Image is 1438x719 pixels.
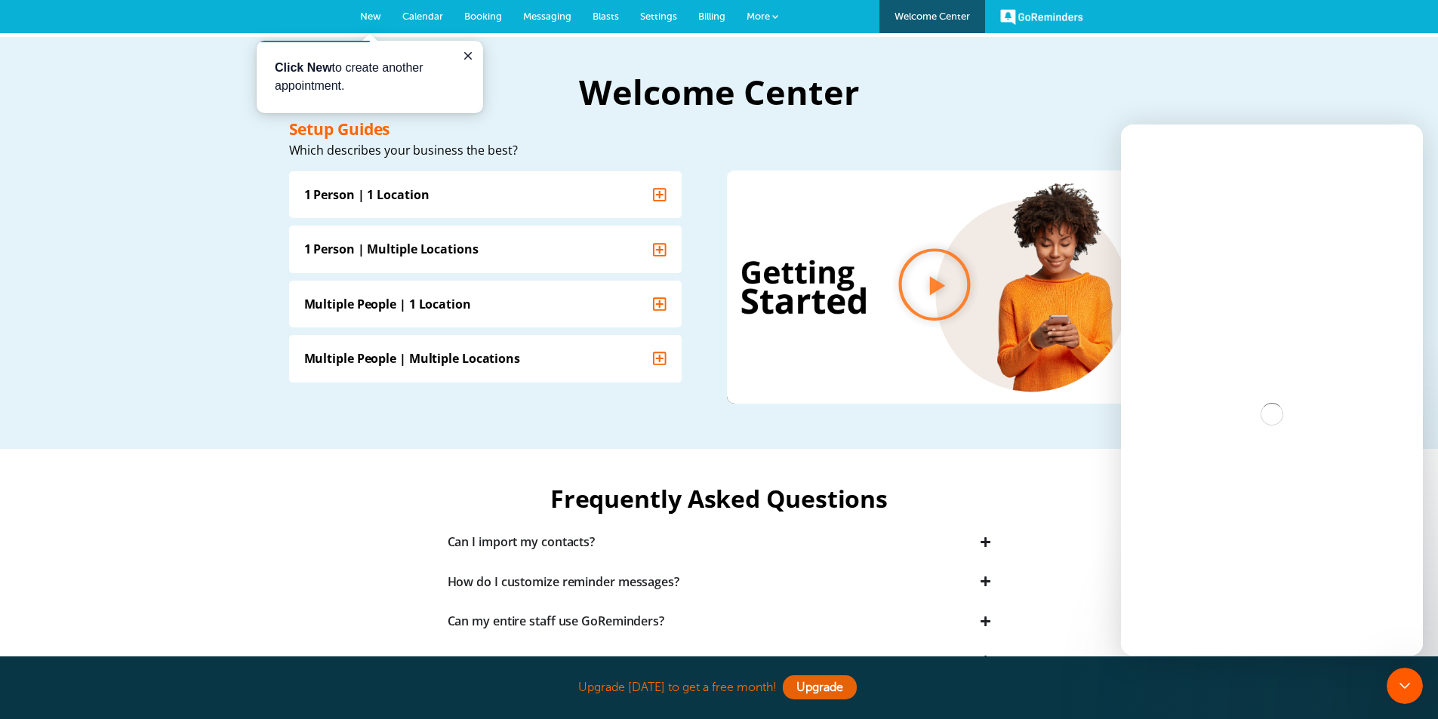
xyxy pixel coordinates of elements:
[289,134,682,346] div: Accordion. Open links with Enter or Space, close with Escape, and navigate with Arrow Keys
[360,11,381,22] span: New
[257,41,483,113] iframe: tooltip
[783,675,857,699] a: Upgrade
[289,189,682,235] summary: 1 Person | Multiple Locations
[289,38,1150,72] h2: Welcome Center
[289,107,682,119] h2: Which describes your business the best?
[464,11,502,22] span: Booking
[304,259,471,275] div: Multiple People | 1 Location
[289,134,682,181] summary: 1 Person | 1 Location
[402,11,443,22] span: Calendar
[1121,124,1423,656] iframe: Intercom live chat
[1387,668,1423,704] iframe: Intercom live chat
[448,576,664,592] div: Can my entire staff use GoReminders?
[440,568,999,600] summary: Can my entire staff use GoReminders?
[440,608,999,640] summary: More FAQs
[289,298,682,345] summary: Multiple People | Multiple Locations
[289,84,682,100] h2: Setup Guides
[304,204,479,220] div: 1 Person | Multiple Locations
[698,11,725,22] span: Billing
[448,616,512,632] div: More FAQs
[440,489,999,640] div: Accordion. Open links with Enter or Space, close with Escape, and navigate with Arrow Keys
[440,529,999,561] summary: How do I customize reminder messages?
[448,536,679,553] div: How do I customize reminder messages?
[747,11,770,22] span: More
[440,489,999,521] summary: Can I import my contacts?
[342,671,1097,704] div: Upgrade [DATE] to get a free month!
[897,210,972,291] div: Play Video
[523,11,571,22] span: Messaging
[289,244,682,290] summary: Multiple People | 1 Location
[304,149,430,166] div: 1 Person | 1 Location
[448,496,596,513] div: Can I import my contacts?
[593,11,619,22] span: Blasts
[640,11,677,22] span: Settings
[289,450,1150,474] h2: Frequently Asked Questions
[304,313,520,330] div: Multiple People | Multiple Locations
